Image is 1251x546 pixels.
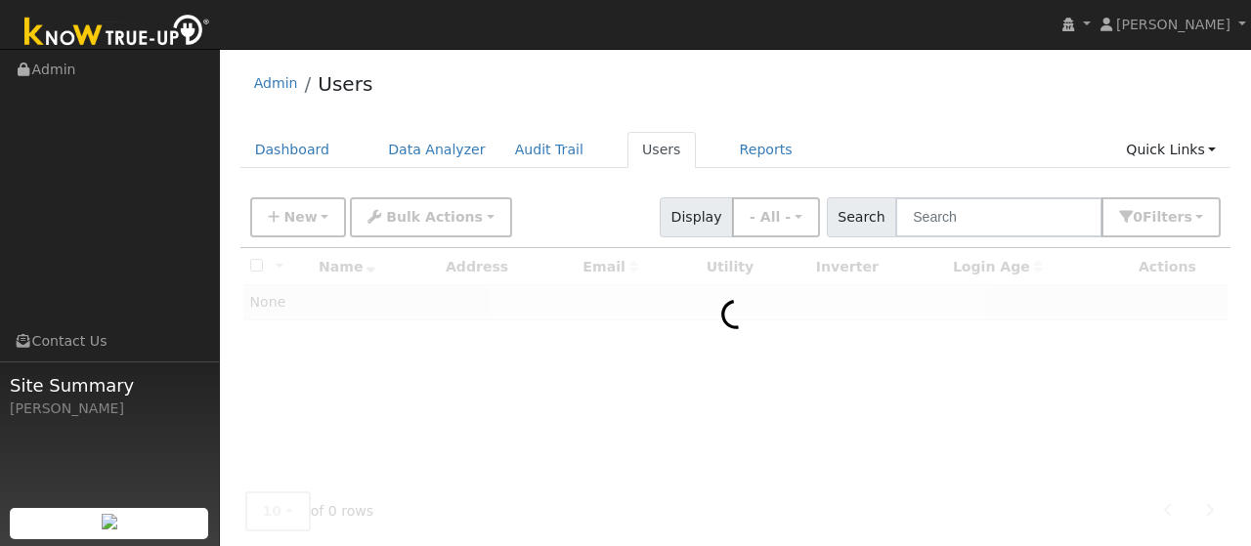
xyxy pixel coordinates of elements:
span: Bulk Actions [386,209,483,225]
span: Site Summary [10,372,209,399]
span: Filter [1143,209,1192,225]
div: [PERSON_NAME] [10,399,209,419]
a: Dashboard [240,132,345,168]
a: Data Analyzer [373,132,500,168]
img: Know True-Up [15,11,220,55]
button: 0Filters [1101,197,1221,237]
button: Bulk Actions [350,197,511,237]
button: New [250,197,347,237]
a: Reports [725,132,807,168]
span: s [1184,209,1191,225]
span: New [283,209,317,225]
input: Search [895,197,1102,237]
a: Users [627,132,696,168]
span: Display [660,197,733,237]
a: Users [318,72,372,96]
a: Quick Links [1111,132,1230,168]
a: Audit Trail [500,132,598,168]
img: retrieve [102,514,117,529]
span: [PERSON_NAME] [1116,17,1230,32]
a: Admin [254,75,298,91]
span: Search [827,197,896,237]
button: - All - [732,197,820,237]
